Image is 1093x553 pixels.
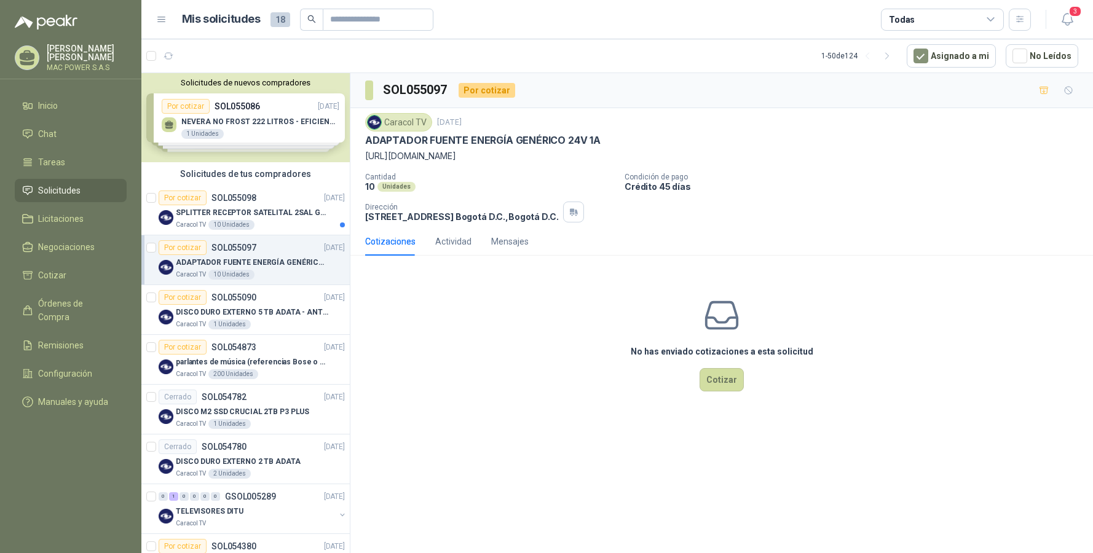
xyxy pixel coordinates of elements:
p: SPLITTER RECEPTOR SATELITAL 2SAL GT-SP21 [176,207,329,219]
span: search [307,15,316,23]
div: Unidades [377,182,416,192]
p: [DATE] [324,541,345,552]
p: parlantes de música (referencias Bose o Alexa) CON MARCACION 1 LOGO (Mas datos en el adjunto) [176,356,329,368]
img: Company Logo [159,260,173,275]
a: Configuración [15,362,127,385]
button: Solicitudes de nuevos compradores [146,78,345,87]
div: Todas [889,13,915,26]
button: Asignado a mi [907,44,996,68]
a: Por cotizarSOL055098[DATE] Company LogoSPLITTER RECEPTOR SATELITAL 2SAL GT-SP21Caracol TV10 Unidades [141,186,350,235]
div: Por cotizar [159,190,207,205]
p: Dirección [365,203,558,211]
p: SOL054380 [211,542,256,551]
p: ADAPTADOR FUENTE ENERGÍA GENÉRICO 24V 1A [176,257,329,269]
p: Caracol TV [176,369,206,379]
a: Negociaciones [15,235,127,259]
a: Manuales y ayuda [15,390,127,414]
button: Cotizar [700,368,744,391]
div: Solicitudes de tus compradores [141,162,350,186]
div: 1 Unidades [208,419,251,429]
a: 0 1 0 0 0 0 GSOL005289[DATE] Company LogoTELEVISORES DITUCaracol TV [159,489,347,528]
p: SOL054780 [202,442,247,451]
p: Caracol TV [176,419,206,429]
p: ADAPTADOR FUENTE ENERGÍA GENÉRICO 24V 1A [365,134,601,147]
h3: SOL055097 [383,80,449,100]
div: Caracol TV [365,113,432,131]
span: Órdenes de Compra [38,297,115,324]
a: Licitaciones [15,207,127,230]
p: DISCO DURO EXTERNO 2 TB ADATA [176,456,301,468]
span: Inicio [38,99,58,112]
p: DISCO DURO EXTERNO 5 TB ADATA - ANTIGOLPES [176,307,329,318]
a: Inicio [15,94,127,117]
span: Configuración [38,367,92,380]
p: SOL054873 [211,343,256,351]
div: 200 Unidades [208,369,258,379]
p: Caracol TV [176,519,206,528]
p: [DATE] [324,491,345,503]
a: Tareas [15,151,127,174]
a: Órdenes de Compra [15,292,127,329]
p: Caracol TV [176,469,206,479]
img: Company Logo [159,509,173,524]
div: 0 [180,492,189,501]
a: CerradoSOL054782[DATE] Company LogoDISCO M2 SSD CRUCIAL 2TB P3 PLUSCaracol TV1 Unidades [141,385,350,434]
div: Actividad [435,235,472,248]
button: No Leídos [1006,44,1078,68]
p: TELEVISORES DITU [176,506,243,517]
div: 0 [190,492,199,501]
div: Cotizaciones [365,235,416,248]
p: [DATE] [324,192,345,204]
span: Licitaciones [38,212,84,226]
div: Mensajes [491,235,529,248]
span: Negociaciones [38,240,95,254]
div: 1 [169,492,178,501]
h1: Mis solicitudes [182,10,261,28]
span: 3 [1068,6,1082,17]
p: [DATE] [324,441,345,453]
div: Por cotizar [459,83,515,98]
span: Manuales y ayuda [38,395,108,409]
span: Chat [38,127,57,141]
p: SOL055098 [211,194,256,202]
p: 10 [365,181,375,192]
p: DISCO M2 SSD CRUCIAL 2TB P3 PLUS [176,406,309,418]
p: [DATE] [324,342,345,353]
a: Cotizar [15,264,127,287]
p: MAC POWER S.A.S [47,64,127,71]
a: Solicitudes [15,179,127,202]
div: 1 - 50 de 124 [821,46,897,66]
div: 0 [211,492,220,501]
a: CerradoSOL054780[DATE] Company LogoDISCO DURO EXTERNO 2 TB ADATACaracol TV2 Unidades [141,434,350,484]
h3: No has enviado cotizaciones a esta solicitud [631,345,813,358]
p: [DATE] [324,242,345,254]
span: Cotizar [38,269,66,282]
div: Por cotizar [159,340,207,355]
p: SOL054782 [202,393,247,401]
img: Company Logo [159,210,173,225]
span: Remisiones [38,339,84,352]
button: 3 [1056,9,1078,31]
p: Caracol TV [176,320,206,329]
p: [PERSON_NAME] [PERSON_NAME] [47,44,127,61]
p: [DATE] [324,391,345,403]
p: [DATE] [324,292,345,304]
p: GSOL005289 [225,492,276,501]
p: Cantidad [365,173,615,181]
a: Por cotizarSOL054873[DATE] Company Logoparlantes de música (referencias Bose o Alexa) CON MARCACI... [141,335,350,385]
div: 0 [159,492,168,501]
img: Company Logo [159,310,173,324]
div: Por cotizar [159,290,207,305]
p: Caracol TV [176,220,206,230]
p: [URL][DOMAIN_NAME] [365,149,1078,163]
div: Solicitudes de nuevos compradoresPor cotizarSOL055086[DATE] NEVERA NO FROST 222 LITROS - EFICIENC... [141,73,350,162]
p: Crédito 45 días [625,181,1088,192]
a: Chat [15,122,127,146]
div: 0 [200,492,210,501]
div: Cerrado [159,390,197,404]
p: [STREET_ADDRESS] Bogotá D.C. , Bogotá D.C. [365,211,558,222]
p: Condición de pago [625,173,1088,181]
img: Company Logo [368,116,381,129]
p: SOL055097 [211,243,256,252]
img: Logo peakr [15,15,77,29]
